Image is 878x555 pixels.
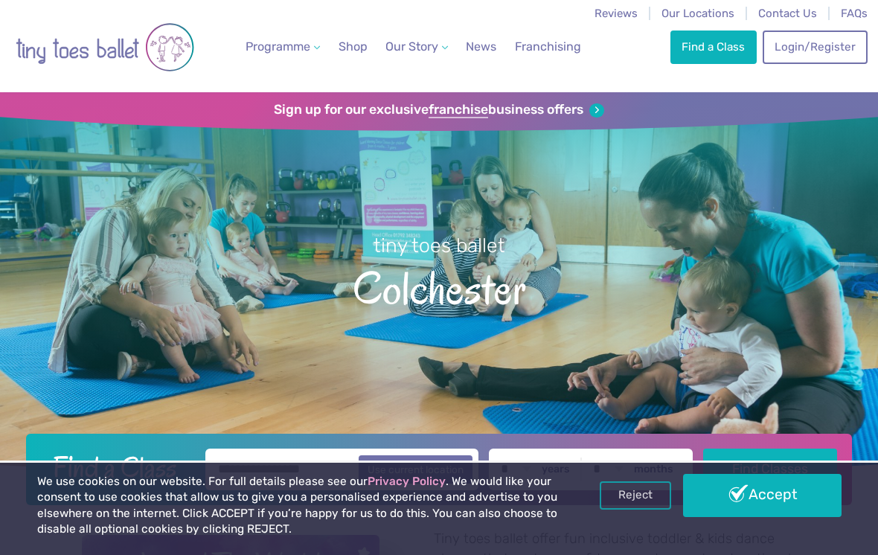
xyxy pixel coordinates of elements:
[333,32,374,62] a: Shop
[683,474,841,517] a: Accept
[460,32,502,62] a: News
[758,7,817,20] a: Contact Us
[670,31,757,63] a: Find a Class
[429,102,488,118] strong: franchise
[841,7,868,20] a: FAQs
[466,39,496,54] span: News
[763,31,867,63] a: Login/Register
[41,449,195,486] h2: Find a Class
[339,39,368,54] span: Shop
[661,7,734,20] a: Our Locations
[37,474,560,538] p: We use cookies on our website. For full details please see our . We would like your consent to us...
[515,39,581,54] span: Franchising
[379,32,454,62] a: Our Story
[368,475,446,488] a: Privacy Policy
[24,259,854,314] span: Colchester
[274,102,603,118] a: Sign up for our exclusivefranchisebusiness offers
[385,39,438,54] span: Our Story
[240,32,326,62] a: Programme
[16,10,194,85] img: tiny toes ballet
[246,39,310,54] span: Programme
[359,455,472,484] button: Use current location
[374,234,505,257] small: tiny toes ballet
[595,7,638,20] a: Reviews
[509,32,587,62] a: Franchising
[703,449,837,490] button: Find Classes
[600,481,671,510] a: Reject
